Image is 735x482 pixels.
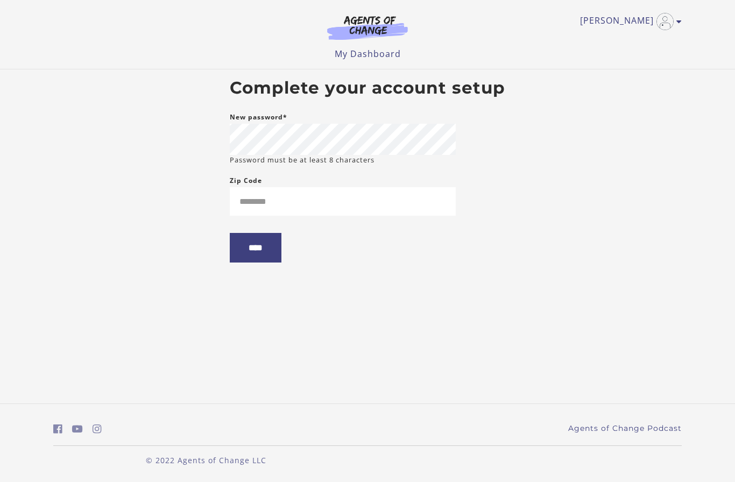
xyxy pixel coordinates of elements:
[568,423,682,434] a: Agents of Change Podcast
[230,174,262,187] label: Zip Code
[580,13,676,30] a: Toggle menu
[335,48,401,60] a: My Dashboard
[230,78,505,98] h2: Complete your account setup
[316,15,419,40] img: Agents of Change Logo
[93,421,102,437] a: https://www.instagram.com/agentsofchangeprep/ (Open in a new window)
[230,111,287,124] label: New password*
[93,424,102,434] i: https://www.instagram.com/agentsofchangeprep/ (Open in a new window)
[53,455,359,466] p: © 2022 Agents of Change LLC
[53,424,62,434] i: https://www.facebook.com/groups/aswbtestprep (Open in a new window)
[72,424,83,434] i: https://www.youtube.com/c/AgentsofChangeTestPrepbyMeaganMitchell (Open in a new window)
[230,155,374,165] small: Password must be at least 8 characters
[72,421,83,437] a: https://www.youtube.com/c/AgentsofChangeTestPrepbyMeaganMitchell (Open in a new window)
[53,421,62,437] a: https://www.facebook.com/groups/aswbtestprep (Open in a new window)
